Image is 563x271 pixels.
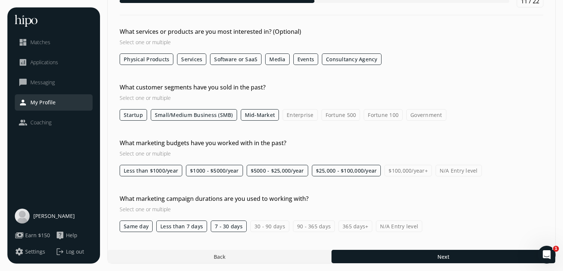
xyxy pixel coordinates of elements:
a: peopleCoaching [19,118,89,127]
span: Next [437,253,449,261]
label: Small/Medium Business (SMB) [151,109,237,121]
label: 30 - 90 days [250,221,289,232]
button: live_helpHelp [56,231,77,240]
label: $5000 - $25,000/year [247,165,308,176]
span: Earn $150 [25,232,50,239]
img: hh-logo-white [15,15,37,27]
label: 90 - 365 days [293,221,335,232]
label: Same day [120,221,153,232]
button: settingsSettings [15,247,45,256]
span: settings [15,247,24,256]
span: chat_bubble_outline [19,78,27,87]
span: Matches [30,39,50,46]
span: Log out [66,248,84,255]
a: live_helpHelp [56,231,93,240]
h3: Select one or multiple [120,94,379,102]
a: chat_bubble_outlineMessaging [19,78,89,87]
label: 365 days+ [339,221,372,232]
label: N/A Entry level [376,221,422,232]
label: Software or SaaS [210,53,261,65]
label: Fortune 100 [364,109,403,121]
label: 7 - 30 days [211,221,247,232]
a: personMy Profile [19,98,89,107]
label: Less than 7 days [156,221,207,232]
a: analyticsApplications [19,58,89,67]
label: Mid-Market [241,109,279,121]
label: Services [177,53,206,65]
label: N/A Entry level [436,165,482,176]
span: Back [214,253,226,261]
h2: What marketing campaign durations are you used to working with? [120,194,379,203]
span: My Profile [30,99,56,106]
a: paymentsEarn $150 [15,231,52,240]
h2: What services or products are you most interested in? (Optional) [120,27,379,36]
span: analytics [19,58,27,67]
label: $25,000 - $100,000/year [312,165,381,176]
span: Help [66,232,77,239]
label: Less than $1000/year [120,165,182,176]
iframe: Intercom live chat [538,246,556,264]
button: Next [332,250,555,263]
span: dashboard [19,38,27,47]
button: logoutLog out [56,247,93,256]
h3: Select one or multiple [120,38,379,46]
span: Coaching [30,119,51,126]
label: Consultancy Agency [322,53,382,65]
a: dashboardMatches [19,38,89,47]
h3: Select one or multiple [120,150,379,157]
span: 1 [553,246,559,252]
span: person [19,98,27,107]
button: Back [108,250,332,263]
a: settingsSettings [15,247,52,256]
label: Media [265,53,289,65]
span: Settings [25,248,45,255]
label: Startup [120,109,147,121]
label: Events [293,53,319,65]
label: Fortune 500 [322,109,360,121]
label: Physical Products [120,53,173,65]
span: Applications [30,59,58,66]
label: Government [406,109,446,121]
h2: What marketing budgets have you worked with in the past? [120,138,379,147]
h3: Select one or multiple [120,205,379,213]
label: Enterprise [283,109,318,121]
span: payments [15,231,24,240]
span: Messaging [30,79,55,86]
h2: What customer segments have you sold in the past? [120,83,379,92]
span: logout [56,247,64,256]
span: live_help [56,231,64,240]
label: $100,000/year+ [384,165,432,176]
span: [PERSON_NAME] [33,212,75,220]
label: $1000 - $5000/year [186,165,243,176]
img: user-photo [15,209,30,223]
span: people [19,118,27,127]
button: paymentsEarn $150 [15,231,50,240]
